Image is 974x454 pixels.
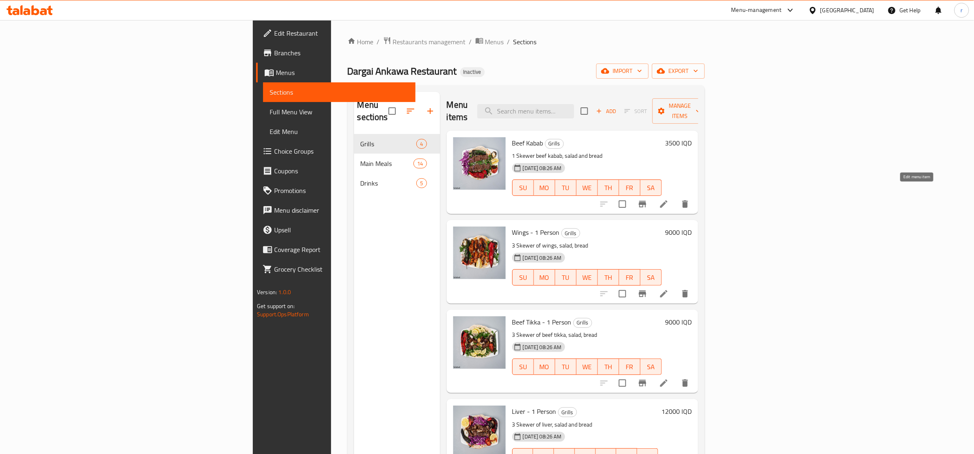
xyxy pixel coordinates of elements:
[731,5,782,15] div: Menu-management
[675,194,695,214] button: delete
[661,406,692,417] h6: 12000 IQD
[257,301,295,311] span: Get support on:
[414,160,426,168] span: 14
[263,122,415,141] a: Edit Menu
[453,316,506,369] img: Beef Tikka - 1 Person
[593,105,619,118] button: Add
[534,269,555,286] button: MO
[256,161,415,181] a: Coupons
[659,101,701,121] span: Manage items
[256,23,415,43] a: Edit Restaurant
[622,272,637,284] span: FR
[469,37,472,47] li: /
[512,359,534,375] button: SU
[619,359,640,375] button: FR
[361,159,414,168] span: Main Meals
[595,107,617,116] span: Add
[416,178,427,188] div: items
[534,179,555,196] button: MO
[665,316,692,328] h6: 9000 IQD
[598,269,619,286] button: TH
[354,131,440,196] nav: Menu sections
[256,181,415,200] a: Promotions
[652,98,707,124] button: Manage items
[640,269,662,286] button: SA
[545,139,564,149] div: Grills
[512,151,662,161] p: 1 Skewer beef kabab, salad and bread
[274,225,409,235] span: Upsell
[263,102,415,122] a: Full Menu View
[580,361,595,373] span: WE
[559,272,573,284] span: TU
[516,272,531,284] span: SU
[274,205,409,215] span: Menu disclaimer
[603,66,642,76] span: import
[512,241,662,251] p: 3 Skewer of wings, salad, bread
[256,63,415,82] a: Menus
[555,269,577,286] button: TU
[447,99,468,123] h2: Menu items
[559,408,577,417] span: Grills
[453,137,506,190] img: Beef Kabab
[534,359,555,375] button: MO
[512,179,534,196] button: SU
[644,182,658,194] span: SA
[658,66,698,76] span: export
[574,318,592,327] span: Grills
[593,105,619,118] span: Add item
[274,28,409,38] span: Edit Restaurant
[580,272,595,284] span: WE
[644,361,658,373] span: SA
[512,420,658,430] p: 3 Skewer of liver, salad and bread
[644,272,658,284] span: SA
[665,137,692,149] h6: 3500 IQD
[559,361,573,373] span: TU
[347,36,705,47] nav: breadcrumb
[520,254,565,262] span: [DATE] 08:26 AM
[601,361,616,373] span: TH
[516,182,531,194] span: SU
[577,359,598,375] button: WE
[460,68,485,75] span: Inactive
[274,245,409,254] span: Coverage Report
[601,182,616,194] span: TH
[416,139,427,149] div: items
[512,226,560,238] span: Wings - 1 Person
[619,269,640,286] button: FR
[276,68,409,77] span: Menus
[820,6,874,15] div: [GEOGRAPHIC_DATA]
[960,6,963,15] span: r
[393,37,466,47] span: Restaurants management
[633,284,652,304] button: Branch-specific-item
[361,178,417,188] span: Drinks
[256,43,415,63] a: Branches
[596,64,649,79] button: import
[619,179,640,196] button: FR
[256,259,415,279] a: Grocery Checklist
[512,269,534,286] button: SU
[354,134,440,154] div: Grills4
[555,179,577,196] button: TU
[507,37,510,47] li: /
[420,101,440,121] button: Add section
[598,179,619,196] button: TH
[263,82,415,102] a: Sections
[354,173,440,193] div: Drinks5
[512,316,572,328] span: Beef Tikka - 1 Person
[513,37,537,47] span: Sections
[614,285,631,302] span: Select to update
[675,373,695,393] button: delete
[619,105,652,118] span: Select section first
[512,405,556,418] span: Liver - 1 Person
[417,179,426,187] span: 5
[257,309,309,320] a: Support.OpsPlatform
[545,139,563,148] span: Grills
[257,287,277,297] span: Version:
[577,179,598,196] button: WE
[270,127,409,136] span: Edit Menu
[278,287,291,297] span: 1.0.0
[477,104,574,118] input: search
[537,272,552,284] span: MO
